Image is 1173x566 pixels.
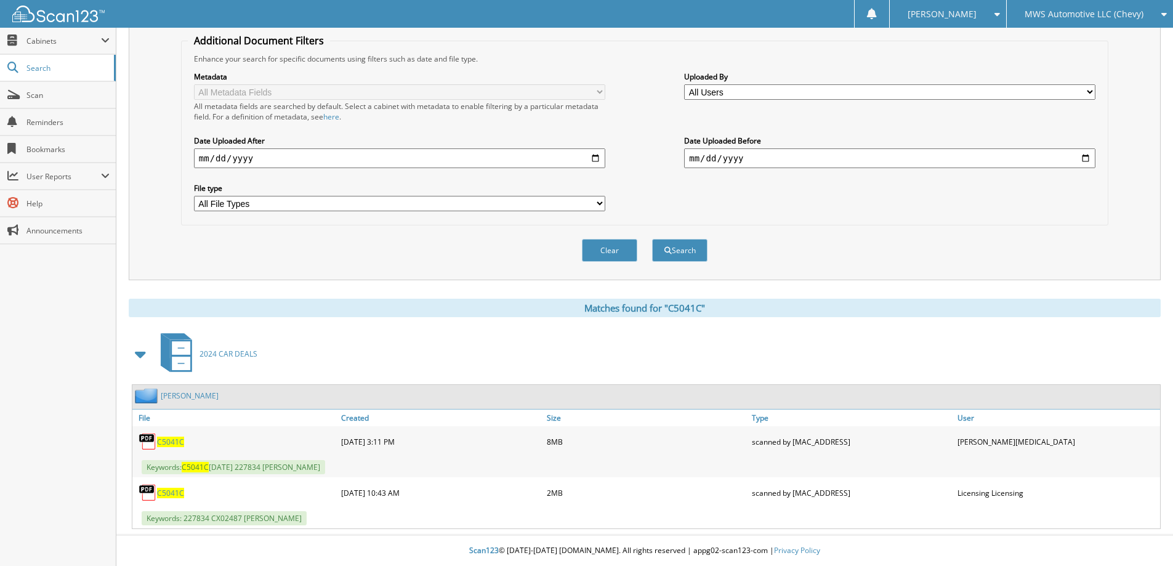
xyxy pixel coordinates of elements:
span: Announcements [26,225,110,236]
span: [PERSON_NAME] [908,10,977,18]
legend: Additional Document Filters [188,34,330,47]
img: scan123-logo-white.svg [12,6,105,22]
iframe: Chat Widget [1111,507,1173,566]
div: scanned by [MAC_ADDRESS] [749,480,954,505]
a: C5041C [157,488,184,498]
span: Bookmarks [26,144,110,155]
a: Size [544,410,749,426]
label: File type [194,183,605,193]
button: Search [652,239,707,262]
a: here [323,111,339,122]
span: C5041C [182,462,209,472]
input: start [194,148,605,168]
div: Licensing Licensing [954,480,1160,505]
div: 8MB [544,429,749,454]
div: © [DATE]-[DATE] [DOMAIN_NAME]. All rights reserved | appg02-scan123-com | [116,536,1173,566]
label: Date Uploaded Before [684,135,1095,146]
label: Uploaded By [684,71,1095,82]
span: Search [26,63,108,73]
a: 2024 CAR DEALS [153,329,257,378]
span: Scan123 [469,545,499,556]
img: folder2.png [135,388,161,403]
label: Metadata [194,71,605,82]
span: Reminders [26,117,110,127]
input: end [684,148,1095,168]
a: File [132,410,338,426]
div: Matches found for "C5041C" [129,299,1161,317]
span: Keywords: 227834 CX02487 [PERSON_NAME] [142,511,307,525]
span: MWS Automotive LLC (Chevy) [1025,10,1143,18]
div: All metadata fields are searched by default. Select a cabinet with metadata to enable filtering b... [194,101,605,122]
div: [DATE] 3:11 PM [338,429,544,454]
a: C5041C [157,437,184,447]
a: Privacy Policy [774,545,820,556]
label: Date Uploaded After [194,135,605,146]
div: 2MB [544,480,749,505]
div: [DATE] 10:43 AM [338,480,544,505]
img: PDF.png [139,483,157,502]
div: [PERSON_NAME][MEDICAL_DATA] [954,429,1160,454]
a: User [954,410,1160,426]
span: Help [26,198,110,209]
a: Type [749,410,954,426]
div: scanned by [MAC_ADDRESS] [749,429,954,454]
span: Scan [26,90,110,100]
span: 2024 CAR DEALS [200,349,257,359]
button: Clear [582,239,637,262]
a: Created [338,410,544,426]
span: Keywords: [DATE] 227834 [PERSON_NAME] [142,460,325,474]
span: User Reports [26,171,101,182]
span: Cabinets [26,36,101,46]
a: [PERSON_NAME] [161,390,219,401]
div: Enhance your search for specific documents using filters such as date and file type. [188,54,1102,64]
img: PDF.png [139,432,157,451]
